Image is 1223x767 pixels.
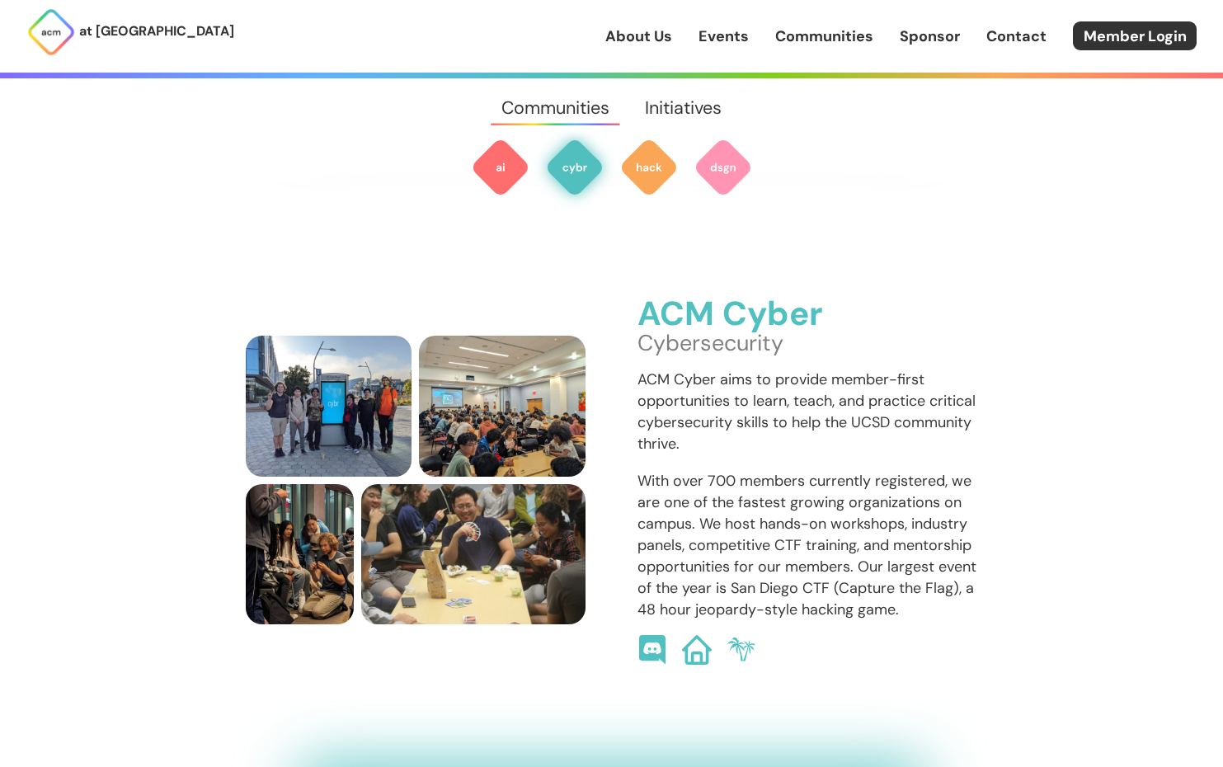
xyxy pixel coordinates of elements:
[727,635,756,665] img: SDCTF
[637,470,978,621] p: With over 700 members currently registered, we are one of the fastest growing organizations on ca...
[637,635,667,665] img: ACM Cyber Discord
[605,26,672,47] a: About Us
[986,26,1047,47] a: Contact
[545,138,604,197] img: ACM Cyber
[246,336,412,477] img: ACM Cyber Board stands in front of a UCSD kiosk set to display "Cyber"
[26,7,76,57] img: ACM Logo
[419,336,586,477] img: members picking locks at Lockpicking 102
[699,26,749,47] a: Events
[26,7,234,57] a: at [GEOGRAPHIC_DATA]
[619,138,679,197] img: ACM Hack
[483,78,627,138] a: Communities
[1073,21,1197,50] a: Member Login
[246,484,355,625] img: ACM Cyber president Nick helps members pick a lock
[775,26,873,47] a: Communities
[682,635,712,665] img: ACM Cyber Website
[637,369,978,454] p: ACM Cyber aims to provide member-first opportunities to learn, teach, and practice critical cyber...
[637,296,978,333] h3: ACM Cyber
[79,21,234,42] p: at [GEOGRAPHIC_DATA]
[471,138,530,197] img: ACM AI
[361,484,586,625] img: Cyber Members Playing Board Games
[637,332,978,354] p: Cybersecurity
[694,138,753,197] img: ACM Design
[628,78,740,138] a: Initiatives
[900,26,960,47] a: Sponsor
